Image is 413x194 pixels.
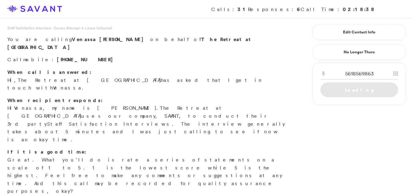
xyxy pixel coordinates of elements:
[7,68,289,92] p: Hi, has asked that I get in touch with .
[313,44,406,60] a: No Longer There
[297,6,301,13] strong: 6
[238,6,248,13] strong: 31
[7,56,289,64] p: Call :
[18,77,161,83] span: The Retreat at [GEOGRAPHIC_DATA]
[7,36,251,51] strong: The Retreat at [GEOGRAPHIC_DATA]
[7,97,289,144] p: Hi , my name is [PERSON_NAME]. uses our company, SAVANT, to conduct their 3rd party s. The interv...
[343,6,375,13] strong: 02:18:38
[23,56,52,63] span: mobile
[7,148,86,155] strong: If it is a good time:
[99,36,147,43] span: [PERSON_NAME]
[72,36,96,43] span: Venassa
[7,36,289,51] p: You are calling on behalf of
[57,56,116,63] span: [PHONE_NUMBER]
[7,25,112,31] span: Staff Satisfaction Interview - Survey Attempt: 4 - Leave Voicemail
[7,105,224,119] span: The Retreat at [GEOGRAPHIC_DATA]
[7,97,103,104] strong: When recipient responds:
[53,85,82,91] span: Venassa
[320,82,398,97] a: Loading
[14,105,43,111] span: Venassa
[47,121,167,127] span: Staff Satisfaction Interview
[7,69,91,75] strong: When call is answered:
[320,27,398,37] a: Edit Contact Info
